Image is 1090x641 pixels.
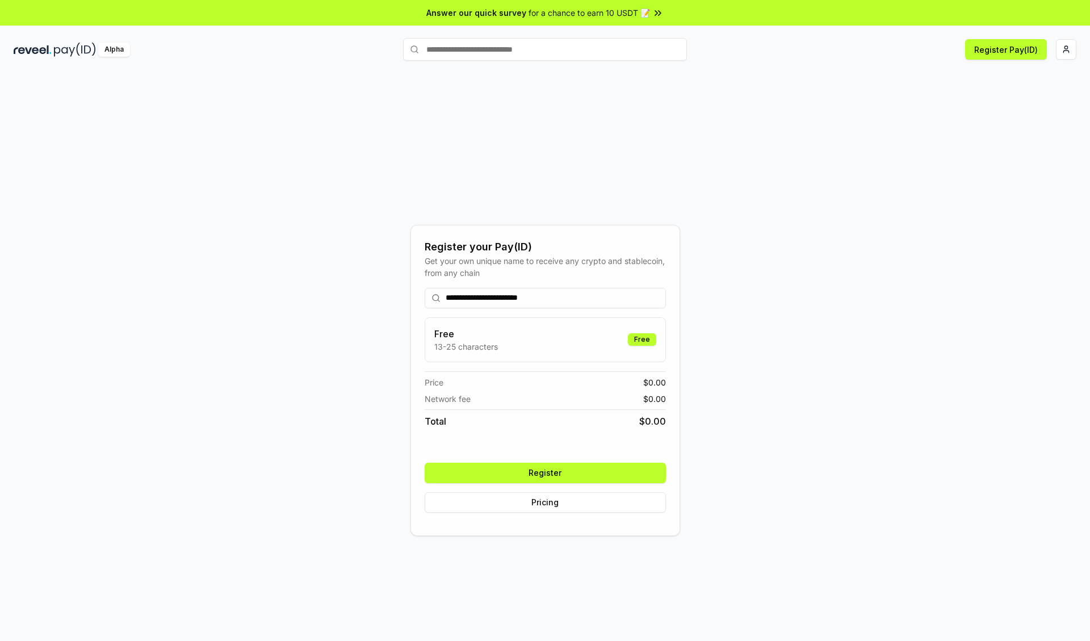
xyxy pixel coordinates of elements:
[425,492,666,513] button: Pricing
[425,376,443,388] span: Price
[643,376,666,388] span: $ 0.00
[14,43,52,57] img: reveel_dark
[426,7,526,19] span: Answer our quick survey
[643,393,666,405] span: $ 0.00
[434,327,498,341] h3: Free
[965,39,1047,60] button: Register Pay(ID)
[425,255,666,279] div: Get your own unique name to receive any crypto and stablecoin, from any chain
[529,7,650,19] span: for a chance to earn 10 USDT 📝
[628,333,656,346] div: Free
[425,239,666,255] div: Register your Pay(ID)
[425,414,446,428] span: Total
[434,341,498,353] p: 13-25 characters
[54,43,96,57] img: pay_id
[425,463,666,483] button: Register
[98,43,130,57] div: Alpha
[639,414,666,428] span: $ 0.00
[425,393,471,405] span: Network fee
